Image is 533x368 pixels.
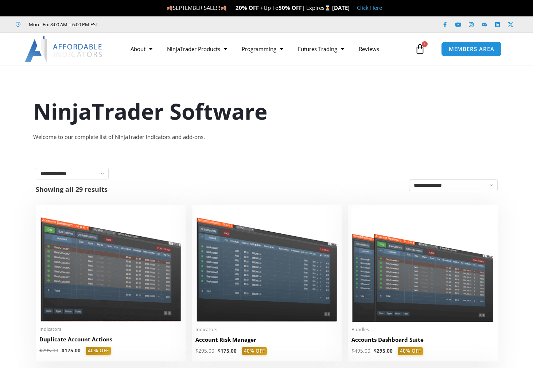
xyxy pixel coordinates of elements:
img: Duplicate Account Actions [39,208,182,322]
strong: 20% OFF + [236,4,264,11]
span: Bundles [351,326,494,333]
h2: Accounts Dashboard Suite [351,336,494,344]
strong: 50% OFF [279,4,302,11]
span: $ [374,348,377,354]
a: Reviews [351,40,386,57]
img: LogoAI | Affordable Indicators – NinjaTrader [25,36,103,62]
span: $ [39,347,42,354]
iframe: Customer reviews powered by Trustpilot [108,21,218,28]
a: Account Risk Manager [195,336,338,347]
span: 1 [422,41,428,47]
span: MEMBERS AREA [449,46,494,52]
a: NinjaTrader Products [160,40,234,57]
span: 40% OFF [86,347,111,355]
span: $ [218,348,221,354]
img: Accounts Dashboard Suite [351,208,494,322]
bdi: 175.00 [62,347,81,354]
h1: NinjaTrader Software [33,96,500,127]
span: SEPTEMBER SALE!!! Up To | Expires [167,4,332,11]
img: Account Risk Manager [195,208,338,322]
h2: Account Risk Manager [195,336,338,344]
bdi: 295.00 [39,347,58,354]
p: Showing all 29 results [36,186,108,193]
h2: Duplicate Account Actions [39,336,182,343]
a: Click Here [357,4,382,11]
a: Duplicate Account Actions [39,336,182,347]
a: 1 [404,38,436,59]
span: Indicators [195,326,338,333]
a: MEMBERS AREA [441,42,502,57]
span: $ [351,348,354,354]
img: 🍂 [221,5,226,11]
a: About [123,40,160,57]
bdi: 175.00 [218,348,237,354]
select: Shop order [409,179,498,191]
img: 🍂 [167,5,172,11]
strong: [DATE] [332,4,350,11]
span: Mon - Fri: 8:00 AM – 6:00 PM EST [27,20,98,29]
a: Accounts Dashboard Suite [351,336,494,347]
span: 40% OFF [242,347,267,355]
div: Welcome to our complete list of NinjaTrader indicators and add-ons. [33,132,500,142]
a: Programming [234,40,291,57]
bdi: 495.00 [351,348,370,354]
bdi: 295.00 [374,348,393,354]
img: ⌛ [325,5,330,11]
a: Futures Trading [291,40,351,57]
span: Indicators [39,326,182,332]
nav: Menu [123,40,413,57]
span: 40% OFF [398,347,423,355]
bdi: 295.00 [195,348,214,354]
span: $ [62,347,65,354]
span: $ [195,348,198,354]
